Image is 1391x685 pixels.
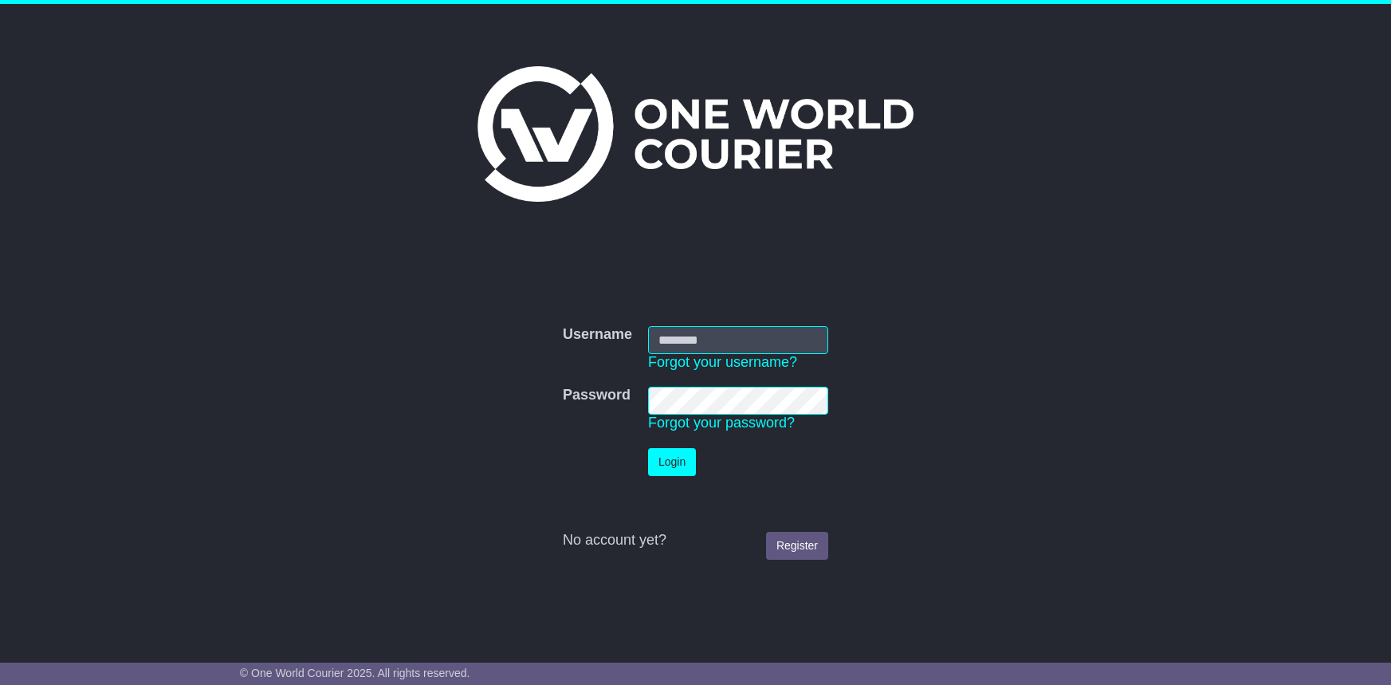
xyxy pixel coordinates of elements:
[648,354,797,370] a: Forgot your username?
[766,532,828,560] a: Register
[563,532,828,549] div: No account yet?
[648,448,696,476] button: Login
[563,326,632,344] label: Username
[240,667,470,679] span: © One World Courier 2025. All rights reserved.
[648,415,795,431] a: Forgot your password?
[563,387,631,404] label: Password
[477,66,913,202] img: One World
